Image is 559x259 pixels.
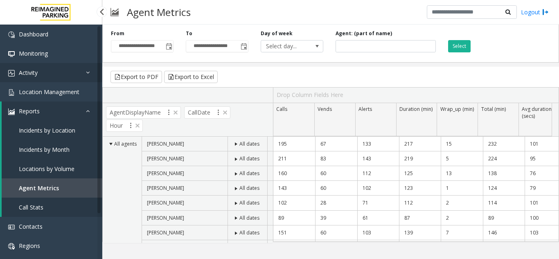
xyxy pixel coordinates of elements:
td: 123 [399,181,441,196]
span: All dates [239,155,259,162]
td: 114 [483,196,525,210]
img: 'icon' [8,70,15,77]
span: Locations by Volume [19,165,74,173]
td: 224 [483,151,525,166]
td: 217 [399,137,441,151]
td: 15 [441,137,482,151]
img: 'icon' [8,89,15,96]
span: All dates [239,214,259,221]
td: 160 [273,166,315,181]
span: All dates [239,170,259,177]
a: Incidents by Location [2,121,102,140]
span: Location Management [19,88,79,96]
td: 124 [483,181,525,196]
td: 2 [441,211,482,225]
td: 67 [315,137,357,151]
span: Call Stats [19,203,43,211]
td: 128 [273,240,315,255]
span: Toggle popup [239,41,248,52]
td: 151 [273,225,315,240]
span: Hour [106,119,143,132]
td: 89 [273,211,315,225]
span: Select day... [261,41,311,52]
td: 232 [483,137,525,151]
span: Dashboard [19,30,48,38]
span: CallDate [184,106,230,119]
td: 71 [357,196,399,210]
span: Duration (min) [399,106,433,113]
span: Total (min) [481,106,506,113]
td: 112 [357,166,399,181]
span: Contacts [19,223,43,230]
td: 13 [441,166,482,181]
td: 115 [399,240,441,255]
span: Agent Metrics [19,184,59,192]
span: Reports [19,107,40,115]
td: 112 [399,196,441,210]
span: [PERSON_NAME] [147,229,184,236]
button: Select [448,40,471,52]
label: Day of week [261,30,293,37]
td: 138 [483,166,525,181]
td: 1 [441,181,482,196]
span: Incidents by Month [19,146,70,153]
td: 41 [315,240,357,255]
td: 60 [315,181,357,196]
span: All dates [239,140,259,147]
td: 5 [441,151,482,166]
a: Call Stats [2,198,102,217]
a: Agent Metrics [2,178,102,198]
td: 143 [273,181,315,196]
span: Monitoring [19,50,48,57]
td: 60 [315,166,357,181]
img: 'icon' [8,243,15,250]
td: 83 [315,151,357,166]
span: All agents [114,140,137,147]
td: 211 [273,151,315,166]
td: 103 [357,225,399,240]
img: 'icon' [8,224,15,230]
span: AgentDisplayName [106,106,181,119]
img: pageIcon [110,2,119,22]
td: 7 [441,225,482,240]
span: All dates [239,199,259,206]
a: Incidents by Month [2,140,102,159]
img: logout [542,8,549,16]
td: 219 [399,151,441,166]
span: [PERSON_NAME] [147,170,184,177]
td: 61 [357,211,399,225]
td: 80 [357,240,399,255]
span: All dates [239,229,259,236]
span: Calls [276,106,287,113]
td: 2 [441,240,482,255]
img: 'icon' [8,51,15,57]
td: 102 [357,181,399,196]
td: 102 [273,196,315,210]
label: To [186,30,192,37]
td: 28 [315,196,357,210]
span: Incidents by Location [19,126,75,134]
span: Activity [19,69,38,77]
span: [PERSON_NAME] [147,199,184,206]
button: Export to PDF [110,71,162,83]
img: 'icon' [8,32,15,38]
a: Reports [2,101,102,121]
td: 89 [483,211,525,225]
span: Vends [318,106,332,113]
td: 87 [399,211,441,225]
td: 143 [357,151,399,166]
span: All dates [239,185,259,191]
td: 125 [399,166,441,181]
span: Toggle popup [164,41,173,52]
a: Locations by Volume [2,159,102,178]
span: Avg duration (secs) [522,106,552,119]
td: 195 [273,137,315,151]
button: Export to Excel [164,71,218,83]
td: 39 [315,211,357,225]
span: Wrap_up (min) [440,106,474,113]
img: 'icon' [8,108,15,115]
label: From [111,30,124,37]
td: 117 [483,240,525,255]
span: [PERSON_NAME] [147,155,184,162]
td: 146 [483,225,525,240]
